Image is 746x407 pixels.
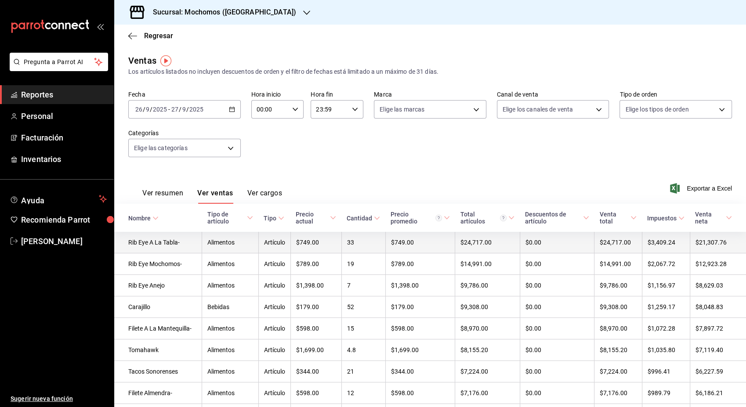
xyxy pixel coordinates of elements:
[251,91,304,97] label: Hora inicio
[347,215,372,222] div: Cantidad
[520,296,594,318] td: $0.00
[600,211,637,225] span: Venta total
[385,275,455,296] td: $1,398.00
[594,318,642,339] td: $8,970.00
[695,211,732,225] span: Venta neta
[690,275,746,296] td: $8,629.03
[455,296,520,318] td: $9,308.00
[207,211,246,225] div: Tipo de artículo
[385,232,455,253] td: $749.00
[594,382,642,404] td: $7,176.00
[455,339,520,361] td: $8,155.20
[258,382,290,404] td: Artículo
[114,253,202,275] td: Rib Eye Mochomos-
[385,382,455,404] td: $598.00
[290,339,341,361] td: $1,699.00
[146,7,296,18] h3: Sucursal: Mochomos ([GEOGRAPHIC_DATA])
[128,91,241,97] label: Fecha
[520,339,594,361] td: $0.00
[114,232,202,253] td: Rib Eye A La Tabla-
[21,132,107,144] span: Facturación
[189,106,204,113] input: ----
[21,89,107,101] span: Reportes
[114,382,202,404] td: Filete Almendra-
[642,339,690,361] td: $1,035.80
[380,105,424,114] span: Elige las marcas
[186,106,189,113] span: /
[341,253,385,275] td: 19
[594,275,642,296] td: $9,786.00
[258,253,290,275] td: Artículo
[385,253,455,275] td: $789.00
[152,106,167,113] input: ----
[690,339,746,361] td: $7,119.40
[197,189,233,204] button: Ver ventas
[374,91,486,97] label: Marca
[150,106,152,113] span: /
[695,211,724,225] div: Venta neta
[134,144,188,152] span: Elige las categorías
[460,211,515,225] span: Total artículos
[341,232,385,253] td: 33
[171,106,179,113] input: --
[290,253,341,275] td: $789.00
[144,32,173,40] span: Regresar
[520,318,594,339] td: $0.00
[179,106,181,113] span: /
[114,296,202,318] td: Carajillo
[690,382,746,404] td: $6,186.21
[690,361,746,382] td: $6,227.59
[594,339,642,361] td: $8,155.20
[341,318,385,339] td: 15
[258,361,290,382] td: Artículo
[455,382,520,404] td: $7,176.00
[500,215,507,221] svg: El total artículos considera cambios de precios en los artículos así como costos adicionales por ...
[264,215,284,222] span: Tipo
[6,64,108,73] a: Pregunta a Parrot AI
[258,275,290,296] td: Artículo
[520,232,594,253] td: $0.00
[207,211,253,225] span: Tipo de artículo
[341,275,385,296] td: 7
[258,296,290,318] td: Artículo
[455,232,520,253] td: $24,717.00
[690,296,746,318] td: $8,048.83
[525,211,581,225] div: Descuentos de artículo
[114,361,202,382] td: Tacos Sonorenses
[455,361,520,382] td: $7,224.00
[625,105,688,114] span: Elige los tipos de orden
[202,382,259,404] td: Alimentos
[642,232,690,253] td: $3,409.24
[145,106,150,113] input: --
[503,105,573,114] span: Elige los canales de venta
[143,106,145,113] span: /
[290,318,341,339] td: $598.00
[296,211,336,225] span: Precio actual
[341,382,385,404] td: 12
[258,318,290,339] td: Artículo
[24,58,94,67] span: Pregunta a Parrot AI
[391,211,449,225] span: Precio promedio
[619,91,732,97] label: Tipo de orden
[11,394,107,403] span: Sugerir nueva función
[642,318,690,339] td: $1,072.28
[385,296,455,318] td: $179.00
[525,211,589,225] span: Descuentos de artículo
[455,318,520,339] td: $8,970.00
[128,215,151,222] div: Nombre
[114,339,202,361] td: Tomahawk
[128,32,173,40] button: Regresar
[594,361,642,382] td: $7,224.00
[341,361,385,382] td: 21
[497,91,609,97] label: Canal de venta
[160,55,171,66] img: Tooltip marker
[347,215,380,222] span: Cantidad
[202,275,259,296] td: Alimentos
[385,339,455,361] td: $1,699.00
[128,67,732,76] div: Los artículos listados no incluyen descuentos de orden y el filtro de fechas está limitado a un m...
[258,232,290,253] td: Artículo
[296,211,328,225] div: Precio actual
[594,253,642,275] td: $14,991.00
[690,318,746,339] td: $7,897.72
